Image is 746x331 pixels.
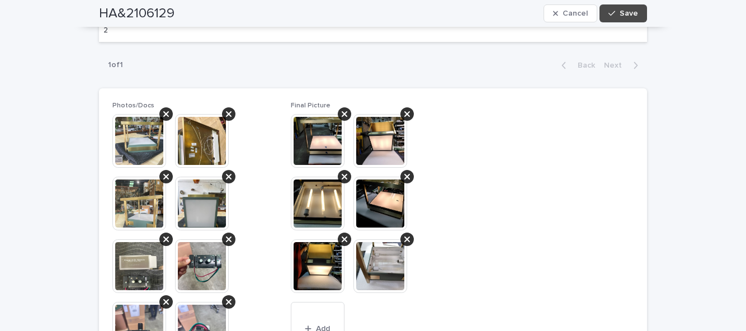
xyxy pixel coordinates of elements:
[563,10,588,17] span: Cancel
[99,51,132,79] p: 1 of 1
[599,60,647,70] button: Next
[103,26,108,35] p: 2
[599,4,647,22] button: Save
[553,60,599,70] button: Back
[291,102,330,109] span: Final Picture
[99,6,174,22] h2: HA&2106129
[112,102,154,109] span: Photos/Docs
[620,10,638,17] span: Save
[544,4,597,22] button: Cancel
[571,62,595,69] span: Back
[604,62,629,69] span: Next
